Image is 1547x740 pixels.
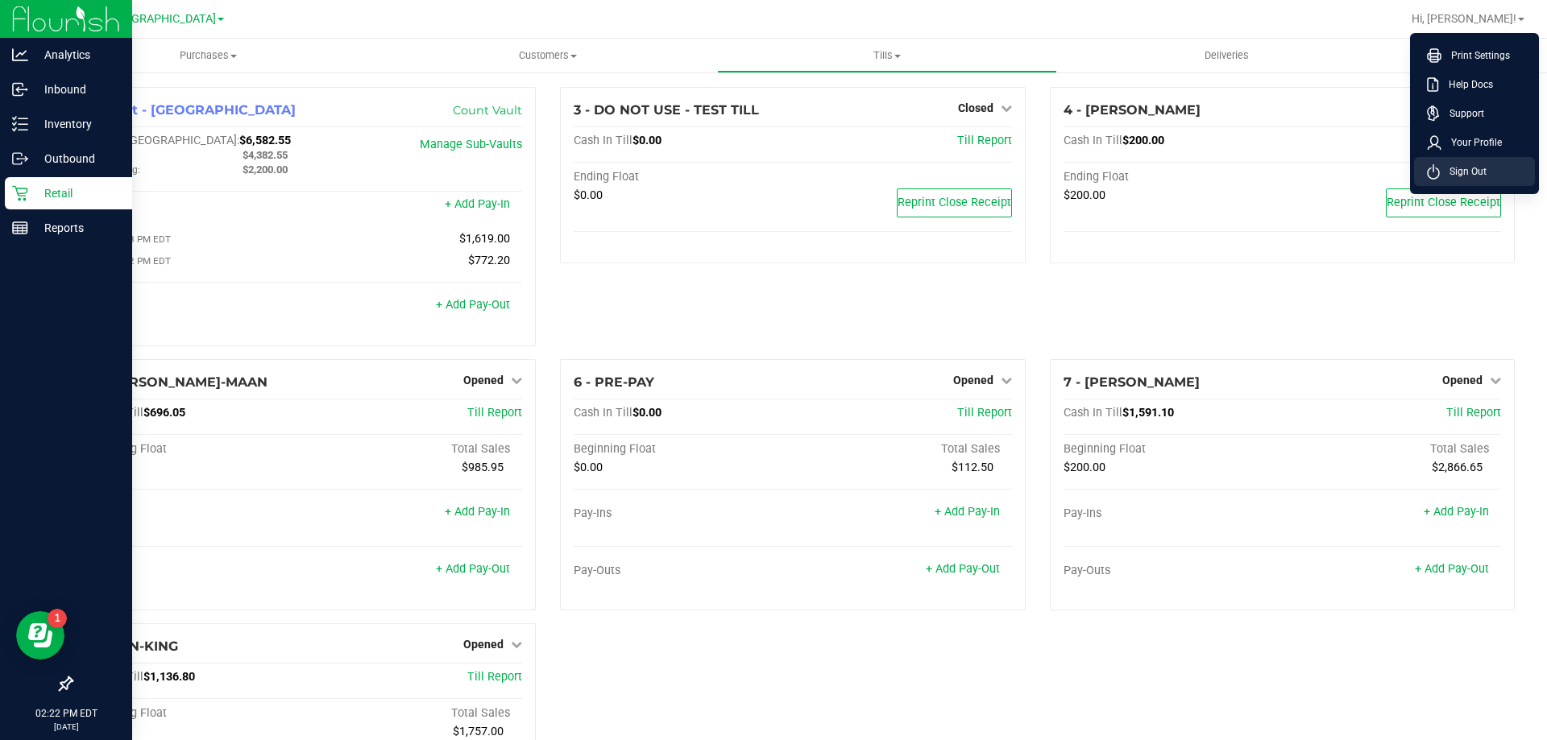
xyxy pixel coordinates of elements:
button: Reprint Close Receipt [1386,188,1501,217]
div: Total Sales [304,442,523,457]
span: $696.05 [143,406,185,420]
p: Analytics [28,45,125,64]
a: Purchases [39,39,378,72]
span: Support [1440,105,1484,122]
div: Beginning Float [574,442,793,457]
p: Inbound [28,80,125,99]
span: 6 - PRE-PAY [574,374,654,390]
div: Pay-Ins [85,506,304,521]
span: 1 - Vault - [GEOGRAPHIC_DATA] [85,102,296,118]
span: Reprint Close Receipt [1387,196,1500,209]
div: Pay-Ins [574,506,793,521]
div: Total Sales [1282,442,1501,457]
span: $200.00 [1064,188,1105,202]
span: $200.00 [1064,461,1105,474]
p: Retail [28,184,125,203]
span: Reprint Close Receipt [898,196,1011,209]
span: Cash In Till [574,134,632,147]
span: $2,200.00 [243,163,288,176]
span: $6,582.55 [239,134,291,147]
span: Opened [463,374,504,387]
span: Opened [1442,374,1483,387]
div: Pay-Outs [85,300,304,314]
span: $4,382.55 [243,149,288,161]
iframe: Resource center unread badge [48,609,67,628]
span: [GEOGRAPHIC_DATA] [106,12,216,26]
p: [DATE] [7,721,125,733]
p: 02:22 PM EDT [7,706,125,721]
inline-svg: Analytics [12,47,28,63]
a: + Add Pay-Out [926,562,1000,576]
inline-svg: Outbound [12,151,28,167]
a: + Add Pay-In [1424,505,1489,519]
div: Beginning Float [85,442,304,457]
div: Beginning Float [85,706,304,721]
a: Support [1427,105,1528,122]
div: Pay-Outs [574,564,793,578]
p: Reports [28,218,125,238]
a: Till Report [957,406,1012,420]
span: $1,757.00 [453,725,504,738]
span: $772.20 [468,254,510,267]
span: Tills [718,48,1056,63]
div: Pay-Ins [1064,506,1283,521]
a: + Add Pay-In [935,505,1000,519]
a: + Add Pay-Out [436,298,510,312]
span: Cash In Till [574,406,632,420]
span: $1,619.00 [459,232,510,246]
div: Pay-Ins [85,199,304,213]
a: Manage Sub-Vaults [420,138,522,151]
div: Beginning Float [1064,442,1283,457]
div: Total Sales [304,706,523,721]
span: $200.00 [1122,134,1164,147]
inline-svg: Inbound [12,81,28,97]
span: $0.00 [632,406,662,420]
div: Pay-Outs [1064,564,1283,578]
a: Tills [717,39,1056,72]
span: Purchases [39,48,378,63]
span: $985.95 [462,461,504,474]
span: $2,866.65 [1432,461,1483,474]
span: $1,136.80 [143,670,195,684]
span: Cash In Till [1064,134,1122,147]
a: Till Report [467,406,522,420]
a: + Add Pay-Out [1415,562,1489,576]
span: $0.00 [574,188,603,202]
span: Deliveries [1183,48,1271,63]
div: Ending Float [574,170,793,184]
a: + Add Pay-Out [436,562,510,576]
div: Ending Float [1064,170,1283,184]
iframe: Resource center [16,611,64,659]
p: Inventory [28,114,125,134]
span: 4 - [PERSON_NAME] [1064,102,1201,118]
span: Opened [463,638,504,651]
span: Help Docs [1439,76,1493,93]
a: Customers [378,39,717,72]
p: Outbound [28,149,125,168]
li: Sign Out [1414,157,1535,186]
span: $112.50 [952,461,993,474]
span: Your Profile [1441,134,1502,151]
span: 3 - DO NOT USE - TEST TILL [574,102,759,118]
span: $0.00 [574,461,603,474]
a: Till Report [957,134,1012,147]
button: Reprint Close Receipt [897,188,1012,217]
span: Hi, [PERSON_NAME]! [1412,12,1516,25]
span: $0.00 [632,134,662,147]
a: Deliveries [1057,39,1396,72]
div: Total Sales [793,442,1012,457]
a: Till Report [1446,406,1501,420]
span: 5 - [PERSON_NAME]-MAAN [85,374,268,390]
span: Customers [379,48,716,63]
span: Cash In [GEOGRAPHIC_DATA]: [85,134,239,147]
a: Till Report [467,670,522,684]
span: Print Settings [1441,48,1510,64]
inline-svg: Retail [12,185,28,201]
div: Pay-Outs [85,564,304,578]
span: $1,591.10 [1122,406,1174,420]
